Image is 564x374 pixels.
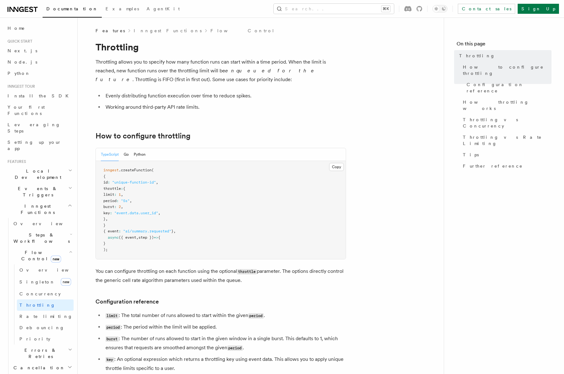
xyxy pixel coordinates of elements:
[106,313,119,319] code: limit
[5,101,74,119] a: Your first Functions
[104,103,346,112] li: Working around third-party API rate limits.
[5,90,74,101] a: Install the SDK
[11,365,65,371] span: Cancellation
[147,6,180,11] span: AgentKit
[17,276,74,288] a: Singletonnew
[19,325,65,330] span: Debouncing
[17,299,74,311] a: Throttling
[463,134,551,147] span: Throttling vs Rate Limiting
[119,205,121,209] span: 2
[5,185,68,198] span: Events & Triggers
[114,192,116,197] span: :
[173,229,176,233] span: ,
[5,137,74,154] a: Setting up your app
[130,199,132,203] span: ,
[5,84,35,89] span: Inngest tour
[121,199,130,203] span: "5s"
[119,235,136,240] span: ({ event
[123,186,125,191] span: {
[19,336,50,341] span: Priority
[5,56,74,68] a: Node.js
[11,229,74,247] button: Steps & Workflows
[460,149,551,160] a: Tips
[11,345,74,362] button: Errors & Retries
[464,79,551,96] a: Configuration reference
[103,168,119,172] span: inngest
[459,53,495,59] span: Throttling
[158,211,160,215] span: ,
[103,211,110,215] span: key
[123,229,171,233] span: "ai/summary.requested"
[106,357,114,362] code: key
[103,205,114,209] span: burst
[102,2,143,17] a: Examples
[121,192,123,197] span: ,
[329,163,344,171] button: Copy
[460,61,551,79] a: How to configure throttling
[106,217,108,221] span: ,
[171,229,173,233] span: }
[11,218,74,229] a: Overview
[237,269,257,274] code: throttle
[104,91,346,100] li: Evenly distributing function execution over time to reduce spikes.
[17,322,74,333] a: Debouncing
[119,168,152,172] span: .createFunction
[457,40,551,50] h4: On this page
[248,313,264,319] code: period
[463,64,551,76] span: How to configure throttling
[103,180,108,184] span: id
[96,297,159,306] a: Configuration reference
[106,325,121,330] code: period
[17,311,74,322] a: Rate limiting
[110,211,112,215] span: :
[158,235,160,240] span: {
[154,235,158,240] span: =>
[463,152,479,158] span: Tips
[96,132,190,140] a: How to configure throttling
[8,25,25,31] span: Home
[152,168,154,172] span: (
[106,336,119,342] code: burst
[19,279,55,284] span: Singleton
[457,50,551,61] a: Throttling
[121,186,123,191] span: :
[96,41,346,53] h1: Throttling
[5,119,74,137] a: Leveraging Steps
[104,323,346,332] li: : The period within the limit will be applied.
[116,199,119,203] span: :
[121,205,123,209] span: ,
[381,6,390,12] kbd: ⌘K
[463,163,523,169] span: Further reference
[210,28,275,34] a: Flow Control
[51,256,61,262] span: new
[156,180,158,184] span: ,
[5,159,26,164] span: Features
[119,192,121,197] span: 1
[124,148,129,161] button: Go
[460,132,551,149] a: Throttling vs Rate Limiting
[432,5,448,13] button: Toggle dark mode
[96,267,346,285] p: You can configure throttling on each function using the optional parameter. The options directly ...
[8,71,30,76] span: Python
[134,148,146,161] button: Python
[96,58,346,84] p: Throttling allows you to specify how many function runs can start within a time period. When the ...
[103,223,106,227] span: }
[11,362,74,373] button: Cancellation
[143,2,184,17] a: AgentKit
[458,4,515,14] a: Contact sales
[5,68,74,79] a: Python
[61,278,71,286] span: new
[5,203,68,216] span: Inngest Functions
[17,288,74,299] a: Concurrency
[136,235,138,240] span: ,
[43,2,102,18] a: Documentation
[5,165,74,183] button: Local Development
[19,303,55,308] span: Throttling
[11,249,69,262] span: Flow Control
[460,114,551,132] a: Throttling vs Concurrency
[17,333,74,345] a: Priority
[104,334,346,352] li: : The number of runs allowed to start in the given window in a single burst. This defaults to 1, ...
[11,347,68,360] span: Errors & Retries
[96,28,125,34] span: Features
[19,268,84,273] span: Overview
